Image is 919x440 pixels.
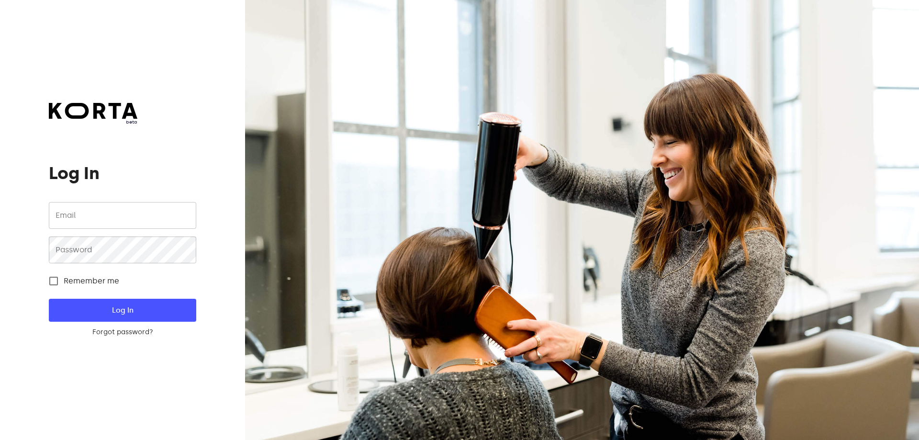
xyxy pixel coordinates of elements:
img: Korta [49,103,137,119]
h1: Log In [49,164,196,183]
button: Log In [49,299,196,322]
span: beta [49,119,137,125]
span: Log In [64,304,180,316]
a: beta [49,103,137,125]
span: Remember me [64,275,119,287]
a: Forgot password? [49,327,196,337]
